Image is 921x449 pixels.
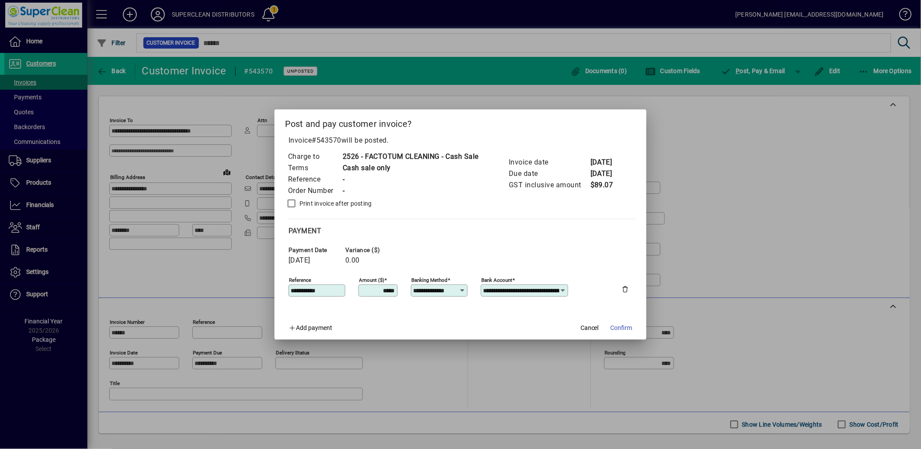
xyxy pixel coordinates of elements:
span: Payment date [288,247,341,253]
td: Charge to [288,151,342,162]
span: Variance ($) [345,247,398,253]
label: Print invoice after posting [298,199,372,208]
td: [DATE] [590,168,625,179]
td: $89.07 [590,179,625,191]
span: #543570 [312,136,342,144]
mat-label: Amount ($) [359,277,384,283]
h2: Post and pay customer invoice? [275,109,646,135]
span: Payment [288,227,322,235]
span: 0.00 [345,256,360,264]
span: Cancel [580,323,599,333]
td: [DATE] [590,157,625,168]
span: Add payment [296,324,333,331]
td: Due date [508,168,590,179]
td: - [342,185,479,196]
td: 2526 - FACTOTUM CLEANING - Cash Sale [342,151,479,162]
mat-label: Reference [289,277,311,283]
td: GST inclusive amount [508,179,590,191]
p: Invoice will be posted . [285,135,636,146]
td: - [342,174,479,185]
button: Cancel [576,320,604,336]
td: Cash sale only [342,162,479,174]
span: [DATE] [288,256,310,264]
td: Terms [288,162,342,174]
span: Confirm [611,323,633,333]
button: Confirm [607,320,636,336]
mat-label: Banking method [411,277,448,283]
td: Order Number [288,185,342,196]
td: Reference [288,174,342,185]
mat-label: Bank Account [481,277,512,283]
td: Invoice date [508,157,590,168]
button: Add payment [285,320,336,336]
